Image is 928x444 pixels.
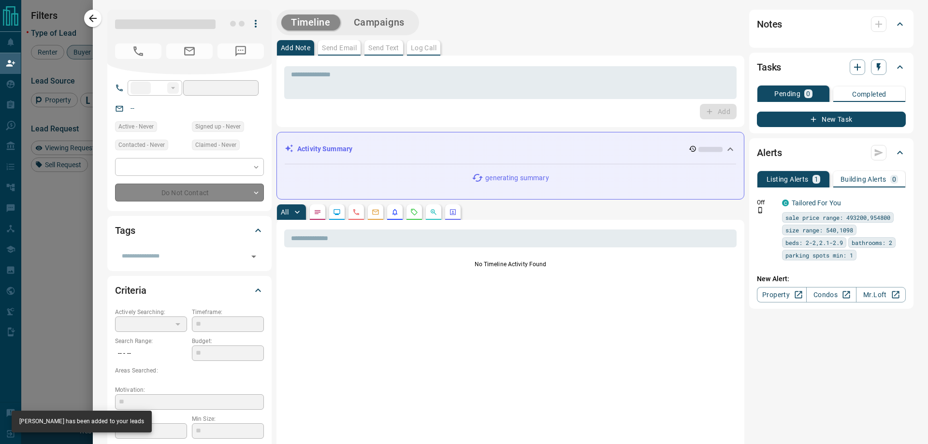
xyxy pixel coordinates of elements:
[785,213,890,222] span: sale price range: 493200,954800
[297,144,352,154] p: Activity Summary
[192,337,264,345] p: Budget:
[806,90,810,97] p: 0
[785,225,853,235] span: size range: 540,1098
[166,43,213,59] span: No Email
[130,104,134,112] a: --
[785,250,853,260] span: parking spots min: 1
[757,274,906,284] p: New Alert:
[892,176,896,183] p: 0
[118,140,165,150] span: Contacted - Never
[192,308,264,316] p: Timeframe:
[115,43,161,59] span: No Number
[118,122,154,131] span: Active - Never
[284,260,737,269] p: No Timeline Activity Found
[757,207,764,214] svg: Push Notification Only
[852,238,892,247] span: bathrooms: 2
[757,59,781,75] h2: Tasks
[485,173,549,183] p: generating summary
[195,140,236,150] span: Claimed - Never
[115,279,264,302] div: Criteria
[115,345,187,361] p: -- - --
[430,208,437,216] svg: Opportunities
[852,91,886,98] p: Completed
[285,140,736,158] div: Activity Summary
[115,283,146,298] h2: Criteria
[785,238,843,247] span: beds: 2-2,2.1-2.9
[757,13,906,36] div: Notes
[782,200,789,206] div: condos.ca
[19,414,144,430] div: [PERSON_NAME] has been added to your leads
[314,208,321,216] svg: Notes
[757,287,807,302] a: Property
[767,176,809,183] p: Listing Alerts
[757,145,782,160] h2: Alerts
[757,56,906,79] div: Tasks
[115,219,264,242] div: Tags
[192,415,264,423] p: Min Size:
[281,14,340,30] button: Timeline
[247,250,261,263] button: Open
[281,44,310,51] p: Add Note
[333,208,341,216] svg: Lead Browsing Activity
[372,208,379,216] svg: Emails
[806,287,856,302] a: Condos
[792,199,841,207] a: Tailored For You
[757,198,776,207] p: Off
[217,43,264,59] span: No Number
[195,122,241,131] span: Signed up - Never
[352,208,360,216] svg: Calls
[449,208,457,216] svg: Agent Actions
[774,90,800,97] p: Pending
[757,141,906,164] div: Alerts
[115,386,264,394] p: Motivation:
[115,337,187,345] p: Search Range:
[410,208,418,216] svg: Requests
[115,366,264,375] p: Areas Searched:
[115,184,264,201] div: Do Not Contact
[757,112,906,127] button: New Task
[115,223,135,238] h2: Tags
[115,308,187,316] p: Actively Searching:
[391,208,399,216] svg: Listing Alerts
[814,176,818,183] p: 1
[344,14,414,30] button: Campaigns
[281,209,289,215] p: All
[856,287,906,302] a: Mr.Loft
[841,176,886,183] p: Building Alerts
[757,16,782,32] h2: Notes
